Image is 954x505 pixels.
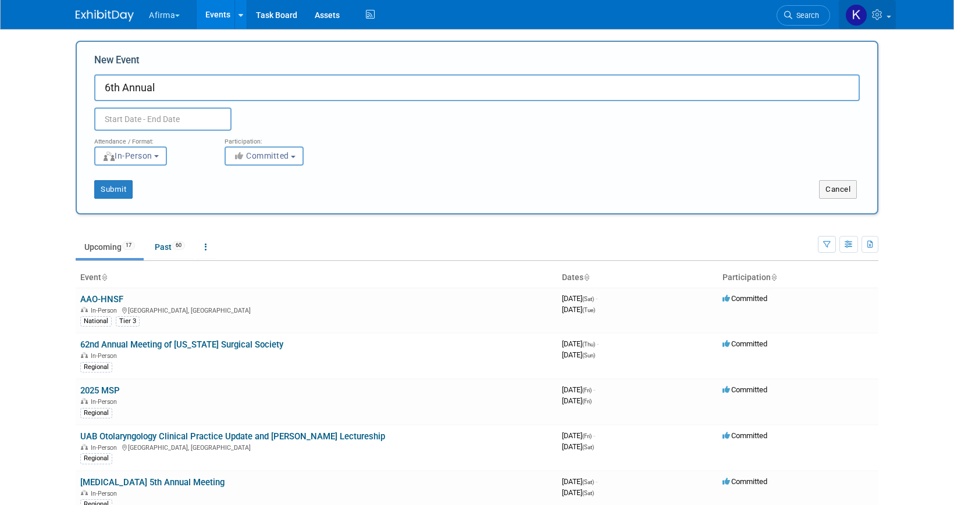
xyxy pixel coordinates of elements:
[583,273,589,282] a: Sort by Start Date
[76,268,557,288] th: Event
[582,352,595,359] span: (Sun)
[102,151,152,160] span: In-Person
[91,307,120,314] span: In-Person
[94,74,860,101] input: Name of Trade Show / Conference
[122,241,135,250] span: 17
[91,352,120,360] span: In-Person
[722,477,767,486] span: Committed
[81,307,88,313] img: In-Person Event
[722,431,767,440] span: Committed
[596,477,597,486] span: -
[80,431,385,442] a: UAB Otolaryngology Clinical Practice Update and [PERSON_NAME] Lectureship
[562,477,597,486] span: [DATE]
[582,387,592,393] span: (Fri)
[94,180,133,199] button: Submit
[80,385,120,396] a: 2025 MSP
[582,490,594,496] span: (Sat)
[771,273,777,282] a: Sort by Participation Type
[557,268,718,288] th: Dates
[116,316,140,327] div: Tier 3
[80,305,553,314] div: [GEOGRAPHIC_DATA], [GEOGRAPHIC_DATA]
[91,398,120,406] span: In-Person
[80,477,225,488] a: [MEDICAL_DATA] 5th Annual Meeting
[792,11,819,20] span: Search
[582,444,594,450] span: (Sat)
[225,131,337,146] div: Participation:
[81,352,88,358] img: In-Person Event
[94,53,140,71] label: New Event
[819,180,857,199] button: Cancel
[593,431,595,440] span: -
[597,339,599,348] span: -
[91,444,120,452] span: In-Person
[582,398,592,404] span: (Fri)
[582,341,595,348] span: (Thu)
[562,488,594,497] span: [DATE]
[81,398,88,404] img: In-Person Event
[146,236,194,258] a: Past60
[593,385,595,394] span: -
[562,294,597,303] span: [DATE]
[596,294,597,303] span: -
[76,10,134,22] img: ExhibitDay
[80,339,283,350] a: 62nd Annual Meeting of [US_STATE] Surgical Society
[562,442,594,451] span: [DATE]
[94,146,167,166] button: In-Person
[81,490,88,496] img: In-Person Event
[225,146,304,166] button: Committed
[94,108,232,131] input: Start Date - End Date
[80,316,112,327] div: National
[845,4,867,26] img: Keirsten Davis
[722,294,767,303] span: Committed
[722,385,767,394] span: Committed
[94,131,207,146] div: Attendance / Format:
[718,268,878,288] th: Participation
[562,431,595,440] span: [DATE]
[172,241,185,250] span: 60
[80,294,123,305] a: AAO-HNSF
[91,490,120,497] span: In-Person
[582,296,594,302] span: (Sat)
[80,362,112,373] div: Regional
[80,442,553,452] div: [GEOGRAPHIC_DATA], [GEOGRAPHIC_DATA]
[81,444,88,450] img: In-Person Event
[101,273,107,282] a: Sort by Event Name
[722,339,767,348] span: Committed
[562,305,595,314] span: [DATE]
[80,408,112,418] div: Regional
[233,151,289,160] span: Committed
[562,385,595,394] span: [DATE]
[76,236,144,258] a: Upcoming17
[80,453,112,464] div: Regional
[582,307,595,313] span: (Tue)
[562,350,595,359] span: [DATE]
[582,479,594,485] span: (Sat)
[582,433,592,439] span: (Fri)
[562,339,599,348] span: [DATE]
[562,396,592,405] span: [DATE]
[777,5,830,26] a: Search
